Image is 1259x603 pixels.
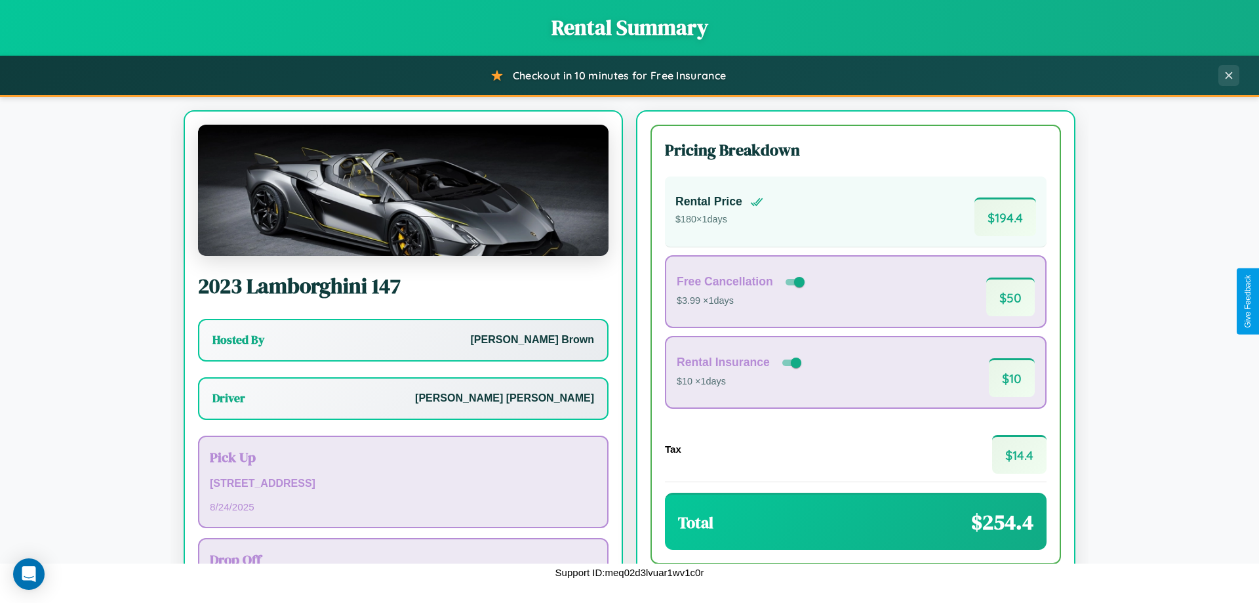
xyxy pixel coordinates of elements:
p: Support ID: meq02d3lvuar1wv1c0r [555,564,704,581]
h3: Pricing Breakdown [665,139,1047,161]
p: [PERSON_NAME] [PERSON_NAME] [415,389,594,408]
h4: Rental Price [675,195,742,209]
h3: Driver [212,390,245,406]
p: [STREET_ADDRESS] [210,474,597,493]
div: Give Feedback [1243,275,1252,328]
h4: Free Cancellation [677,275,773,289]
h3: Total [678,512,713,533]
span: $ 254.4 [971,508,1033,537]
h4: Tax [665,444,681,455]
h3: Hosted By [212,332,264,348]
p: $ 180 × 1 days [675,211,763,228]
p: $10 × 1 days [677,373,804,390]
span: $ 10 [989,358,1035,397]
span: Checkout in 10 minutes for Free Insurance [513,69,726,82]
div: Open Intercom Messenger [13,558,45,590]
h4: Rental Insurance [677,356,770,369]
h3: Pick Up [210,447,597,467]
p: [PERSON_NAME] Brown [471,331,594,350]
p: $3.99 × 1 days [677,293,807,310]
span: $ 194.4 [974,198,1036,236]
p: 8 / 24 / 2025 [210,498,597,516]
h3: Drop Off [210,550,597,569]
span: $ 14.4 [992,435,1047,474]
h2: 2023 Lamborghini 147 [198,272,609,301]
span: $ 50 [986,278,1035,316]
img: Lamborghini 147 [198,125,609,256]
h1: Rental Summary [13,13,1246,42]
